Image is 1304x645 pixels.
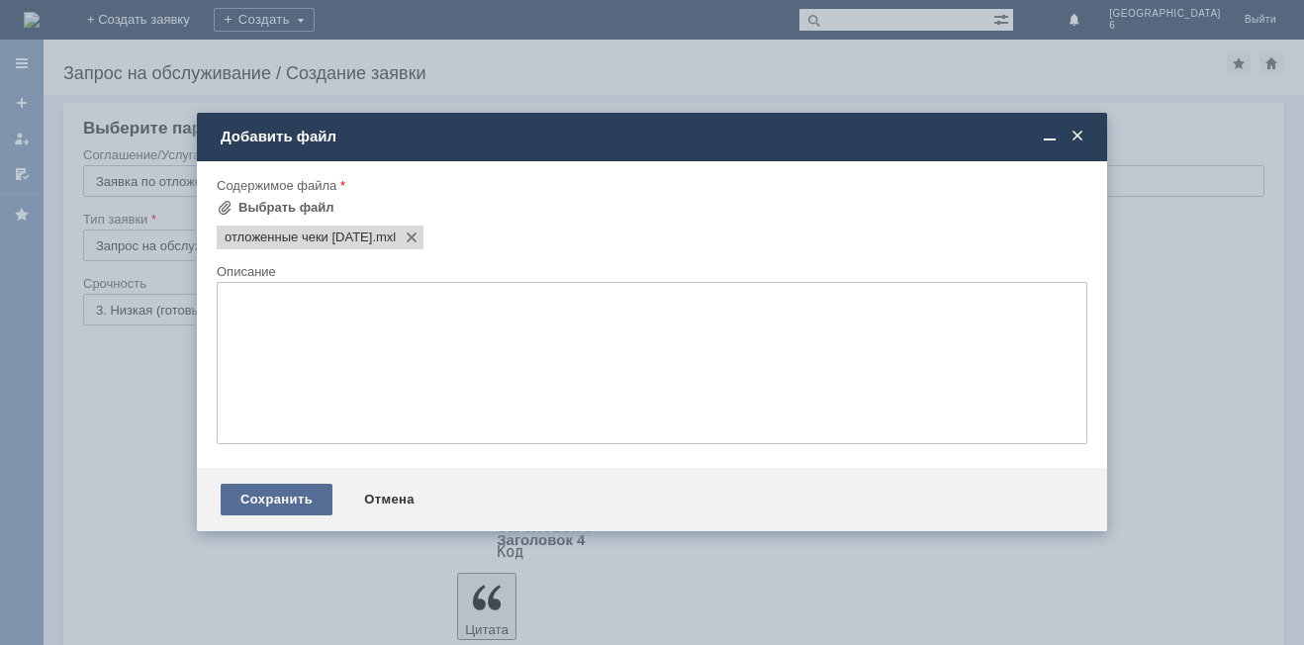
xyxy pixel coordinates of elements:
[221,128,1087,145] div: Добавить файл
[225,230,372,245] span: отложенные чеки 05.10.2025 г.mxl
[217,179,1083,192] div: Содержимое файла
[8,8,289,40] div: ​Добрый день! Просьба удалить отложенные чеки за [DATE]Спасибо.
[1040,128,1060,145] span: Свернуть (Ctrl + M)
[238,200,334,216] div: Выбрать файл
[217,265,1083,278] div: Описание
[1068,128,1087,145] span: Закрыть
[372,230,396,245] span: отложенные чеки 05.10.2025 г.mxl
